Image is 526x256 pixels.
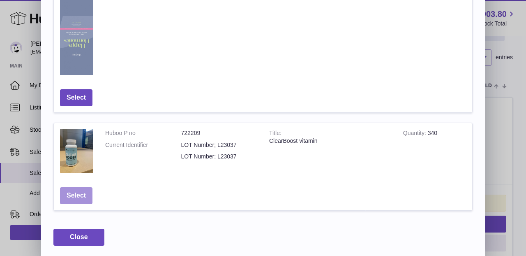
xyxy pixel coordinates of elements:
[60,187,92,204] button: Select
[70,233,88,240] span: Close
[269,130,281,138] strong: Title
[397,123,472,182] td: 340
[60,129,93,173] img: ClearBoost vitamin
[181,129,257,137] dd: 722209
[181,153,257,161] dd: LOT Number; L23037
[403,130,428,138] strong: Quantity
[181,141,257,149] dd: LOT Number; L23037
[269,137,391,145] div: ClearBoost vitamin
[60,89,92,106] button: Select
[53,229,104,246] button: Close
[105,141,181,149] dt: Current Identifier
[105,129,181,137] dt: Huboo P no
